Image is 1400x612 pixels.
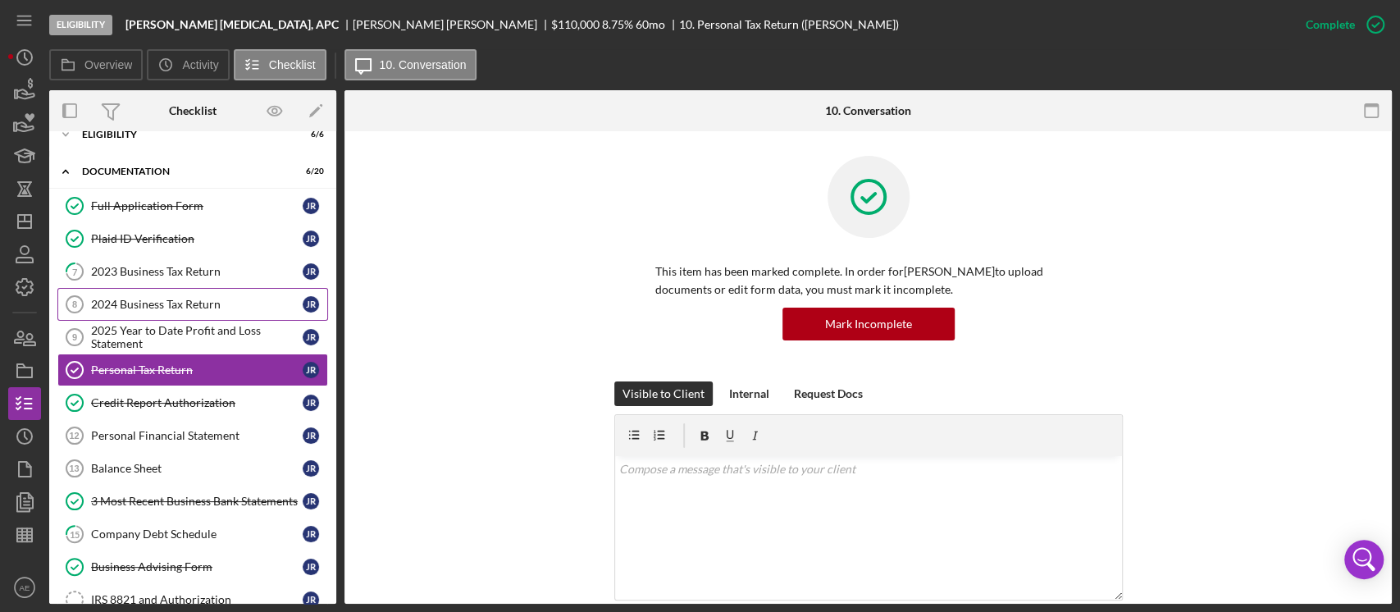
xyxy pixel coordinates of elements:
[8,571,41,604] button: AE
[69,431,79,441] tspan: 12
[303,427,319,444] div: J R
[91,429,303,442] div: Personal Financial Statement
[91,232,303,245] div: Plaid ID Verification
[269,58,316,71] label: Checklist
[679,18,899,31] div: 10. Personal Tax Return ([PERSON_NAME])
[303,493,319,509] div: J R
[72,266,78,276] tspan: 7
[1344,540,1384,579] div: Open Intercom Messenger
[636,18,665,31] div: 60 mo
[303,329,319,345] div: J R
[57,255,328,288] a: 72023 Business Tax ReturnJR
[91,495,303,508] div: 3 Most Recent Business Bank Statements
[794,381,863,406] div: Request Docs
[729,381,769,406] div: Internal
[57,386,328,419] a: Credit Report AuthorizationJR
[49,15,112,35] div: Eligibility
[169,104,217,117] div: Checklist
[72,299,77,309] tspan: 8
[91,560,303,573] div: Business Advising Form
[303,362,319,378] div: J R
[70,528,80,539] tspan: 15
[294,130,324,139] div: 6 / 6
[82,167,283,176] div: Documentation
[1289,8,1392,41] button: Complete
[91,298,303,311] div: 2024 Business Tax Return
[91,265,303,278] div: 2023 Business Tax Return
[91,363,303,377] div: Personal Tax Return
[344,49,477,80] button: 10. Conversation
[380,58,467,71] label: 10. Conversation
[303,559,319,575] div: J R
[91,593,303,606] div: IRS 8821 and Authorization
[69,464,79,473] tspan: 13
[294,167,324,176] div: 6 / 20
[49,49,143,80] button: Overview
[57,518,328,550] a: 15Company Debt ScheduleJR
[91,528,303,541] div: Company Debt Schedule
[825,308,912,340] div: Mark Incomplete
[303,198,319,214] div: J R
[182,58,218,71] label: Activity
[353,18,551,31] div: [PERSON_NAME] [PERSON_NAME]
[57,550,328,583] a: Business Advising FormJR
[91,324,303,350] div: 2025 Year to Date Profit and Loss Statement
[655,263,1082,299] p: This item has been marked complete. In order for [PERSON_NAME] to upload documents or edit form d...
[91,199,303,212] div: Full Application Form
[602,18,633,31] div: 8.75 %
[57,485,328,518] a: 3 Most Recent Business Bank StatementsJR
[551,17,600,31] span: $110,000
[57,452,328,485] a: 13Balance SheetJR
[303,263,319,280] div: J R
[20,583,30,592] text: AE
[57,419,328,452] a: 12Personal Financial StatementJR
[57,222,328,255] a: Plaid ID VerificationJR
[72,332,77,342] tspan: 9
[57,321,328,354] a: 92025 Year to Date Profit and Loss StatementJR
[91,396,303,409] div: Credit Report Authorization
[82,130,283,139] div: Eligibility
[721,381,778,406] button: Internal
[786,381,871,406] button: Request Docs
[234,49,326,80] button: Checklist
[84,58,132,71] label: Overview
[303,395,319,411] div: J R
[622,381,705,406] div: Visible to Client
[303,460,319,477] div: J R
[825,104,911,117] div: 10. Conversation
[303,231,319,247] div: J R
[303,526,319,542] div: J R
[91,462,303,475] div: Balance Sheet
[125,18,339,31] b: [PERSON_NAME] [MEDICAL_DATA], APC
[1306,8,1355,41] div: Complete
[57,190,328,222] a: Full Application FormJR
[57,288,328,321] a: 82024 Business Tax ReturnJR
[57,354,328,386] a: Personal Tax ReturnJR
[303,591,319,608] div: J R
[303,296,319,313] div: J R
[782,308,955,340] button: Mark Incomplete
[147,49,229,80] button: Activity
[614,381,713,406] button: Visible to Client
